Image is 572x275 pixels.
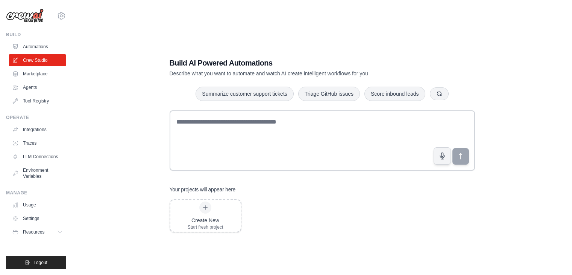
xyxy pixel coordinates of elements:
[9,41,66,53] a: Automations
[33,260,47,266] span: Logout
[188,217,223,224] div: Create New
[9,81,66,93] a: Agents
[9,54,66,66] a: Crew Studio
[298,87,360,101] button: Triage GitHub issues
[170,58,422,68] h1: Build AI Powered Automations
[430,87,449,100] button: Get new suggestions
[9,226,66,238] button: Resources
[9,95,66,107] a: Tool Registry
[6,32,66,38] div: Build
[23,229,44,235] span: Resources
[9,124,66,136] a: Integrations
[9,151,66,163] a: LLM Connections
[170,186,236,193] h3: Your projects will appear here
[364,87,425,101] button: Score inbound leads
[6,115,66,121] div: Operate
[9,137,66,149] a: Traces
[188,224,223,230] div: Start fresh project
[6,256,66,269] button: Logout
[9,212,66,225] a: Settings
[6,9,44,23] img: Logo
[9,199,66,211] a: Usage
[196,87,293,101] button: Summarize customer support tickets
[9,68,66,80] a: Marketplace
[9,164,66,182] a: Environment Variables
[434,147,451,165] button: Click to speak your automation idea
[170,70,422,77] p: Describe what you want to automate and watch AI create intelligent workflows for you
[6,190,66,196] div: Manage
